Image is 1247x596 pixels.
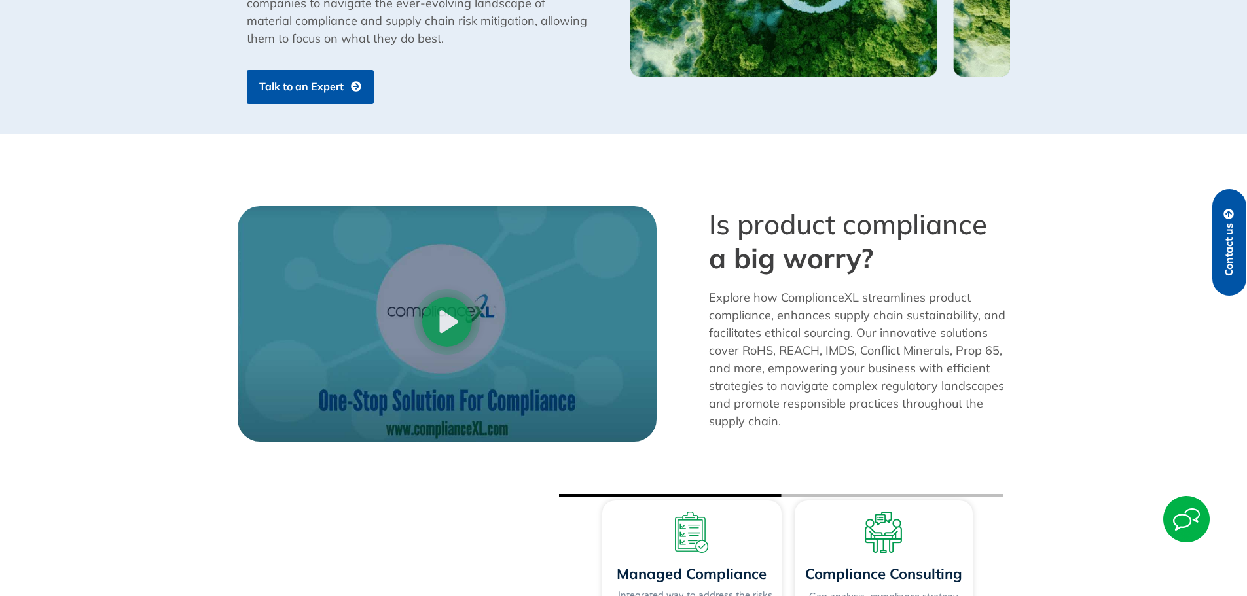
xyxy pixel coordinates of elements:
img: A discussion between two people [863,512,904,553]
h2: Is product compliance [709,207,1010,275]
a: Contact us [1212,189,1246,296]
a: Compliance Consulting [804,565,962,583]
img: A copy board [671,512,712,553]
span: Contact us [1223,223,1235,276]
a: Managed Compliance [617,565,767,583]
a: Talk to an Expert [247,70,374,104]
p: Explore how ComplianceXL streamlines product compliance, enhances supply chain sustainability, an... [709,289,1010,430]
div: Play Video [414,289,480,359]
span: a big worry? [709,241,873,275]
img: Start Chat [1163,496,1210,542]
span: Talk to an Expert [259,81,344,93]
